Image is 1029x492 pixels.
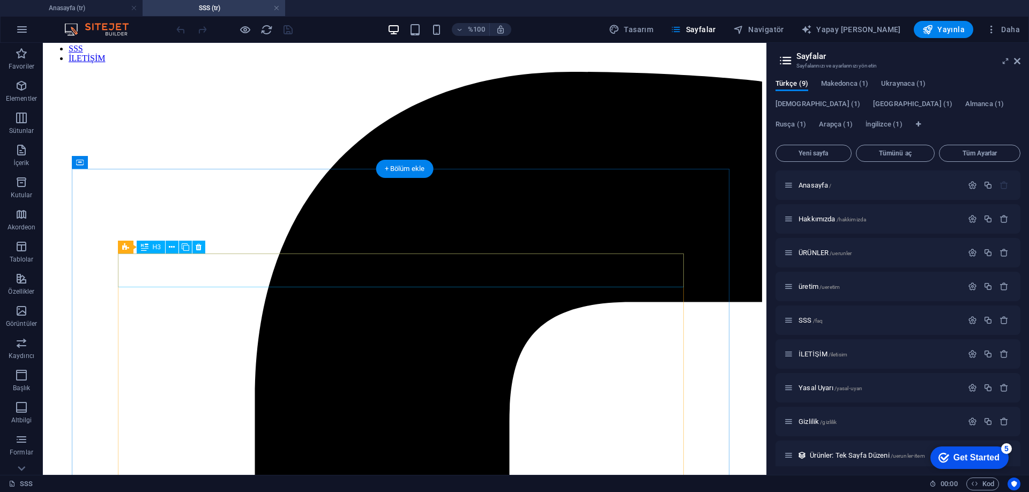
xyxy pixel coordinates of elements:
[807,452,978,459] div: Ürünler: Tek Sayfa Düzeni/uerunler-item
[153,243,161,251] font: H3
[856,145,935,162] button: Tümünü aç
[968,181,977,190] div: Ayarlar
[914,21,973,38] button: Yayınla
[8,223,36,231] font: Akordeon
[983,248,993,257] div: Kopyalamak
[982,21,1024,38] button: Daha
[799,418,819,426] font: Gizlilik
[468,25,484,33] font: %100
[983,417,993,426] div: Kopyalamak
[891,453,925,459] font: /uerunler-item
[795,418,963,425] div: Gizlilik/gizlilik
[1000,349,1009,359] div: Kaldırmak
[968,316,977,325] div: Ayarlar
[799,350,827,358] font: İLETİŞİM
[819,120,853,128] font: Arapça (1)
[879,150,912,157] font: Tümünü aç
[13,384,31,392] font: Başlık
[9,63,34,70] font: Favoriler
[948,480,950,488] font: :
[799,384,833,392] font: Yasal Uyarı
[1000,181,1009,190] div: Başlangıç ​​sayfası silinemez
[799,282,840,290] span: Sayfayı açmak için tıklayın
[11,416,32,424] font: Altbilgi
[795,317,963,324] div: SSS/faq
[799,316,811,324] font: SSS
[983,383,993,392] div: Kopyalamak
[29,12,75,21] div: Get Started
[821,79,868,87] font: Makedonca (1)
[983,349,993,359] div: Kopyalamak
[819,284,840,290] font: /ueretim
[11,191,33,199] font: Kutular
[799,282,818,290] font: üretim
[799,215,835,223] font: Hakkımızda
[10,256,34,263] font: Tablolar
[829,352,847,357] font: /iletisim
[799,249,852,257] span: Sayfayı açmak için tıklayın
[776,120,806,128] font: Rusça (1)
[881,79,926,87] font: Ukraynaca (1)
[1000,316,1009,325] div: Kaldırmak
[13,159,29,167] font: İçerik
[968,282,977,291] div: Ayarlar
[799,384,862,392] span: Sayfayı açmak için tıklayın
[605,21,658,38] div: Tasarım (Ctrl+Alt+Y)
[496,25,505,34] i: Yeniden boyutlandırma sırasında seçilen cihaza uyacak şekilde yakınlaştırma seviyesi otomatik ola...
[963,150,997,157] font: Tüm Ayarlar
[795,384,963,391] div: Yasal Uyarı/yasal-uyarı
[968,214,977,223] div: Ayarlar
[795,215,963,222] div: Hakkımızda/hakkimizda
[20,480,33,488] font: SSS
[816,25,901,34] font: Yapay [PERSON_NAME]
[795,351,963,357] div: İLETİŞİM/iletisim
[6,95,37,102] font: Elementler
[49,4,85,12] font: Anasayfa (tr)
[776,79,808,87] font: Türkçe (9)
[983,181,993,190] div: Kopyalamak
[829,183,831,189] font: /
[941,480,948,488] font: 00
[810,451,924,459] span: Sayfayı açmak için tıklayın
[799,181,828,189] font: Anasayfa
[624,25,653,34] font: Tasarım
[238,23,251,36] button: Önizleme modundan çıkıp düzenlemeye devam etmek için buraya tıklayın
[776,145,852,162] button: Yeni sayfa
[968,349,977,359] div: Ayarlar
[799,350,847,358] span: Sayfayı açmak için tıklayın
[837,217,867,222] font: /hakkimizda
[820,419,837,425] font: /gizlilik
[62,23,142,36] img: Editör Logosu
[965,100,1004,108] font: Almanca (1)
[199,4,220,12] font: SSS (tr)
[9,478,33,490] a: Seçimi iptal etmek için tıklayın. Sayfaları açmak için çift tıklayın.
[6,5,84,28] div: Get Started 5 items remaining, 0% complete
[968,383,977,392] div: Ayarlar
[799,215,866,223] span: Sayfayı açmak için tıklayın
[929,478,958,490] h6: Oturum süresi
[937,25,965,34] font: Yayınla
[6,320,37,327] font: Görüntüler
[795,182,963,189] div: Anasayfa/
[10,449,33,456] font: Formlar
[729,21,788,38] button: Navigatör
[748,25,784,34] font: Navigatör
[983,214,993,223] div: Kopyalamak
[452,23,490,36] button: %100
[260,24,273,36] i: Sayfayı yeniden yükle
[797,451,807,460] div: Bu düzen, bu koleksiyonun tüm öğeleri (örneğin bir blog yazısı) için şablon olarak kullanılır. Bi...
[950,480,957,488] font: 00
[260,23,273,36] button: yeniden yükle
[795,283,963,290] div: üretim/ueretim
[77,2,87,13] div: 5
[873,100,952,108] font: [GEOGRAPHIC_DATA] (1)
[968,417,977,426] div: Ayarlar
[799,249,829,257] font: ÜRÜNLER
[799,150,828,157] font: Yeni sayfa
[834,385,862,391] font: /yasal-uyarı
[1001,25,1020,34] font: Daha
[830,250,852,256] font: /uerunler
[776,100,860,108] font: [DEMOGRAPHIC_DATA] (1)
[966,478,999,490] button: Kod
[776,79,1020,140] div: Dil Sekmeleri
